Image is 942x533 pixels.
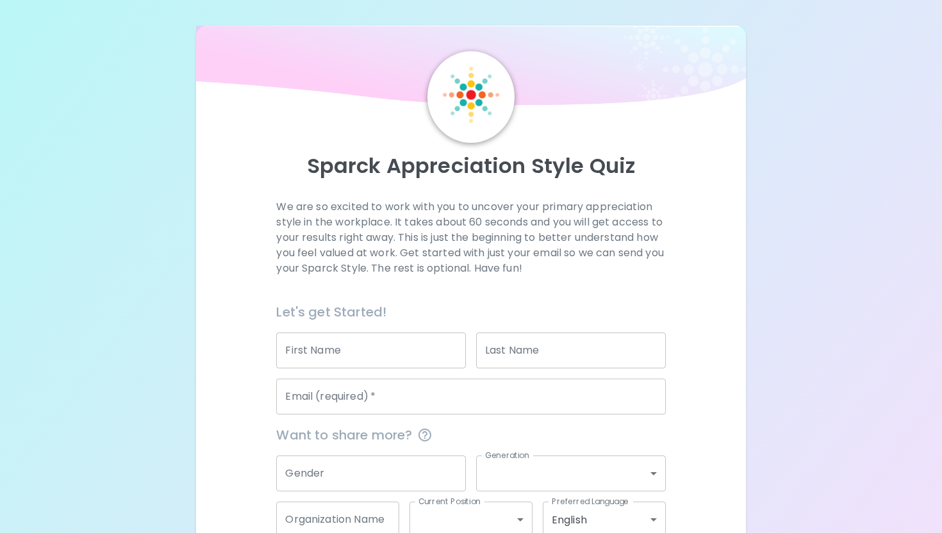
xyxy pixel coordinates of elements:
h6: Let's get Started! [276,302,665,322]
label: Preferred Language [552,496,629,507]
svg: This information is completely confidential and only used for aggregated appreciation studies at ... [417,427,433,443]
label: Generation [485,450,529,461]
p: Sparck Appreciation Style Quiz [211,153,730,179]
img: Sparck Logo [443,67,499,123]
img: wave [196,26,745,112]
p: We are so excited to work with you to uncover your primary appreciation style in the workplace. I... [276,199,665,276]
span: Want to share more? [276,425,665,445]
label: Current Position [418,496,481,507]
